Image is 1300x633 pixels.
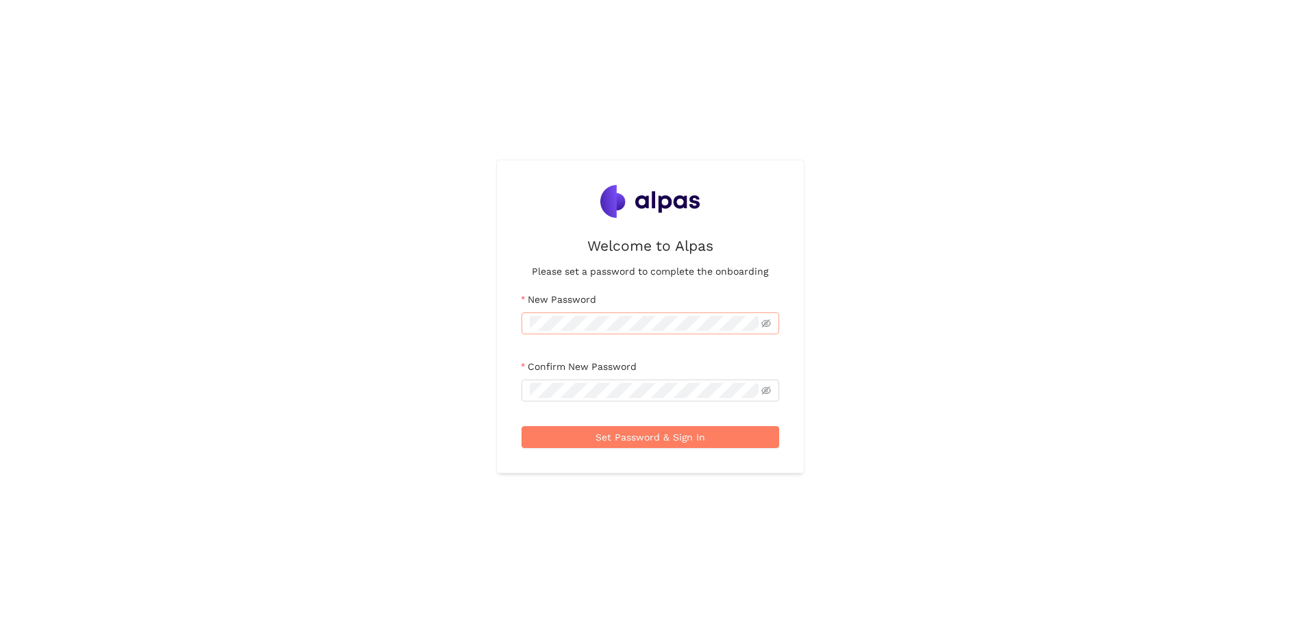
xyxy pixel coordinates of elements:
[522,292,596,307] label: New Password
[530,383,759,398] input: Confirm New Password
[600,185,700,218] img: Alpas Logo
[522,426,779,448] button: Set Password & Sign In
[761,319,771,328] span: eye-invisible
[761,386,771,395] span: eye-invisible
[596,430,705,445] span: Set Password & Sign In
[530,316,759,331] input: New Password
[587,234,713,257] h2: Welcome to Alpas
[532,264,768,279] h4: Please set a password to complete the onboarding
[522,359,637,374] label: Confirm New Password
